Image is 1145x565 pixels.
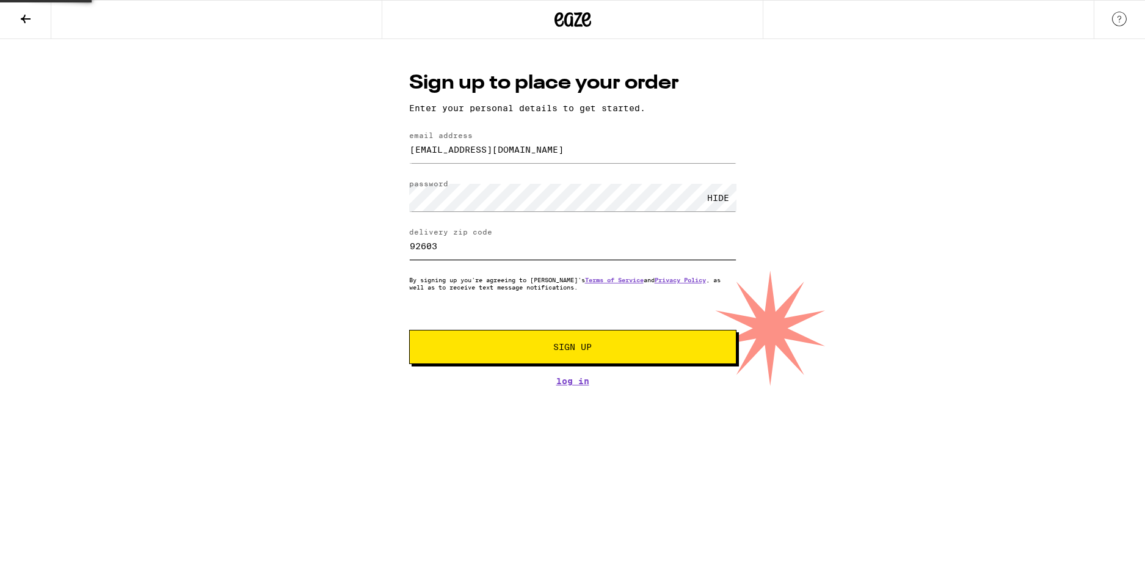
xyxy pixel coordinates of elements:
label: delivery zip code [409,228,492,236]
span: Sign Up [553,343,592,351]
label: password [409,180,448,188]
a: Terms of Service [585,276,644,283]
h1: Sign up to place your order [409,70,736,97]
p: Enter your personal details to get started. [409,103,736,113]
a: Log In [409,376,736,386]
p: By signing up you're agreeing to [PERSON_NAME]'s and , as well as to receive text message notific... [409,276,736,291]
button: Sign Up [409,330,736,364]
span: Hi. Need any help? [7,9,88,18]
a: Privacy Policy [655,276,706,283]
input: email address [409,136,736,163]
div: HIDE [700,184,736,211]
input: delivery zip code [409,232,736,260]
label: email address [409,131,473,139]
